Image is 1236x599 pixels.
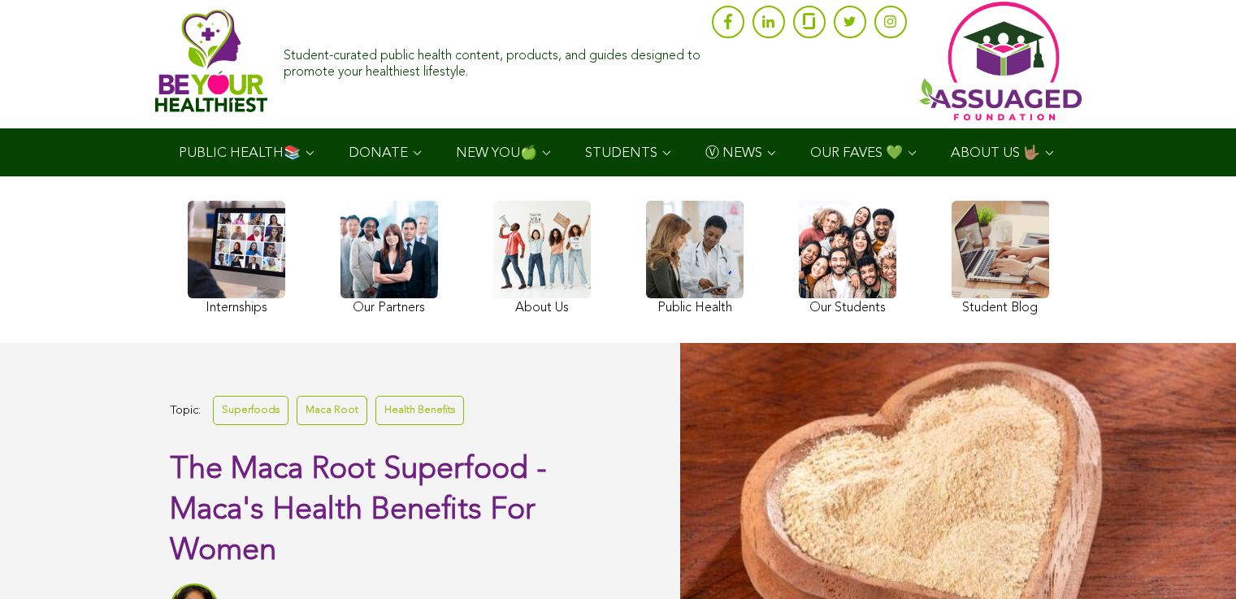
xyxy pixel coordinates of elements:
[456,146,537,160] span: NEW YOU🍏
[155,9,268,112] img: Assuaged
[810,146,903,160] span: OUR FAVES 💚
[155,128,1082,176] div: Navigation Menu
[803,13,814,29] img: glassdoor
[284,41,703,80] div: Student-curated public health content, products, and guides designed to promote your healthiest l...
[919,2,1082,120] img: Assuaged App
[170,454,547,566] span: The Maca Root Superfood - Maca's Health Benefits For Women
[585,146,657,160] span: STUDENTS
[705,146,762,160] span: Ⓥ NEWS
[297,396,367,424] a: Maca Root
[951,146,1040,160] span: ABOUT US 🤟🏽
[213,396,288,424] a: Superfoods
[349,146,408,160] span: DONATE
[170,400,201,422] span: Topic:
[179,146,301,160] span: PUBLIC HEALTH📚
[1155,521,1236,599] iframe: Chat Widget
[375,396,464,424] a: Health Benefits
